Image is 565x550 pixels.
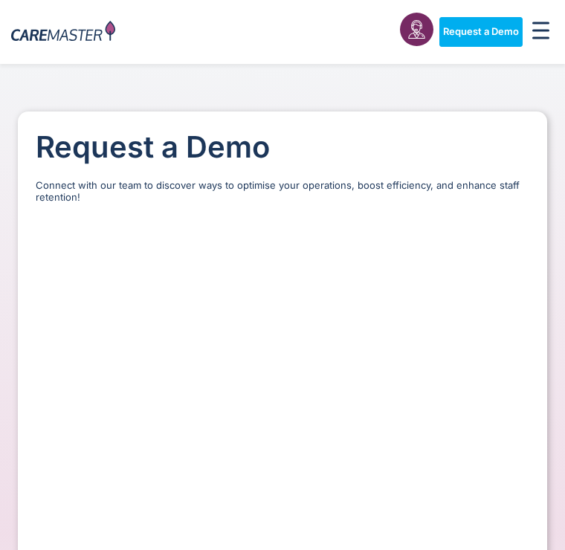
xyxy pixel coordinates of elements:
[529,17,555,47] div: Menu Toggle
[36,180,529,203] p: Connect with our team to discover ways to optimise your operations, boost efficiency, and enhance...
[439,17,523,47] a: Request a Demo
[36,129,529,165] h1: Request a Demo
[443,26,519,38] span: Request a Demo
[11,21,115,44] img: CareMaster Logo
